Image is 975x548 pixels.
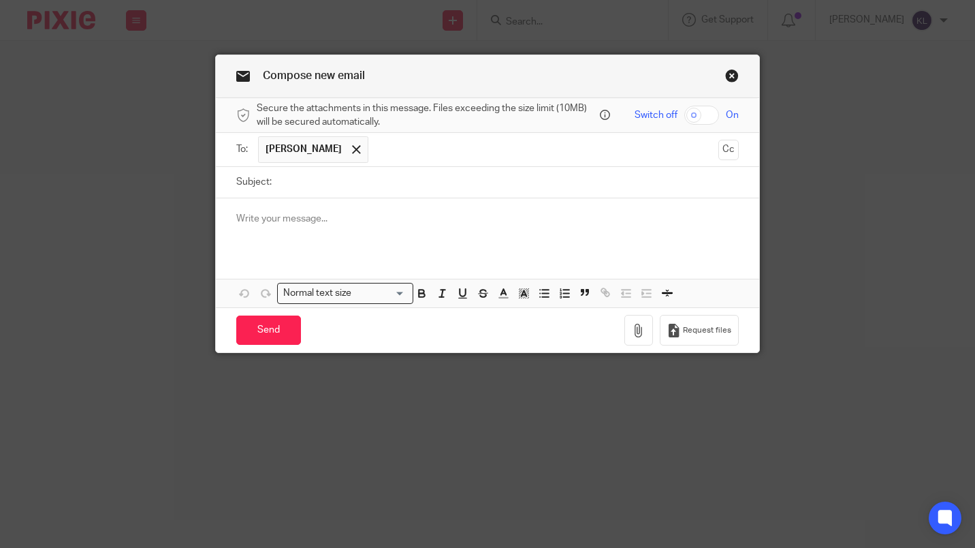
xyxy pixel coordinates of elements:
[356,286,405,301] input: Search for option
[277,283,413,304] div: Search for option
[718,140,739,160] button: Cc
[660,315,739,346] button: Request files
[263,70,365,81] span: Compose new email
[725,69,739,87] a: Close this dialog window
[236,142,251,156] label: To:
[236,316,301,345] input: Send
[266,142,342,156] span: [PERSON_NAME]
[281,286,355,301] span: Normal text size
[236,175,272,189] label: Subject:
[726,108,739,122] span: On
[683,325,731,336] span: Request files
[257,102,596,130] span: Secure the attachments in this message. Files exceeding the size limit (10MB) will be secured aut...
[635,108,677,122] span: Switch off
